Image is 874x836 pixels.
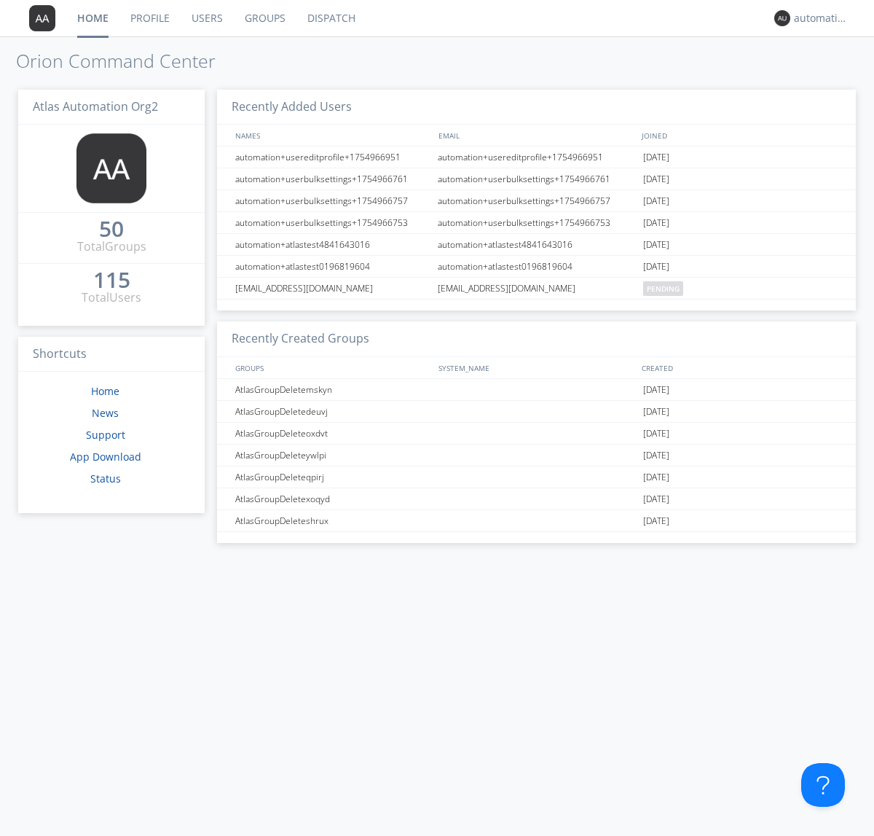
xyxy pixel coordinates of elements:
span: [DATE] [643,212,669,234]
a: 115 [93,273,130,289]
span: [DATE] [643,234,669,256]
h3: Recently Added Users [217,90,856,125]
span: [DATE] [643,147,669,168]
a: automation+userbulksettings+1754966761automation+userbulksettings+1754966761[DATE] [217,168,856,190]
div: automation+atlastest0196819604 [232,256,433,277]
a: AtlasGroupDeletemskyn[DATE] [217,379,856,401]
div: AtlasGroupDeleteshrux [232,510,433,531]
div: AtlasGroupDeletemskyn [232,379,433,400]
div: AtlasGroupDeleteqpirj [232,466,433,488]
div: 115 [93,273,130,287]
a: Home [91,384,119,398]
div: AtlasGroupDeleteoxdvt [232,423,433,444]
span: [DATE] [643,510,669,532]
a: AtlasGroupDeletexoqyd[DATE] [217,488,856,510]
div: automation+userbulksettings+1754966761 [434,168,639,190]
div: automation+usereditprofile+1754966951 [434,147,639,168]
span: [DATE] [643,379,669,401]
a: News [92,406,119,420]
div: automation+userbulksettings+1754966757 [434,190,639,211]
div: Total Groups [77,238,146,255]
a: AtlasGroupDeletedeuvj[DATE] [217,401,856,423]
span: [DATE] [643,190,669,212]
a: Support [86,428,125,442]
img: 373638.png [29,5,55,31]
span: [DATE] [643,488,669,510]
div: automation+atlastest0196819604 [434,256,639,277]
img: 373638.png [76,133,146,203]
iframe: Toggle Customer Support [801,763,845,807]
div: AtlasGroupDeletexoqyd [232,488,433,509]
a: automation+userbulksettings+1754966757automation+userbulksettings+1754966757[DATE] [217,190,856,212]
a: automation+userbulksettings+1754966753automation+userbulksettings+1754966753[DATE] [217,212,856,234]
div: JOINED [638,125,842,146]
a: 50 [99,222,124,238]
div: GROUPS [232,357,431,378]
span: [DATE] [643,168,669,190]
span: [DATE] [643,401,669,423]
a: automation+atlastest4841643016automation+atlastest4841643016[DATE] [217,234,856,256]
a: automation+usereditprofile+1754966951automation+usereditprofile+1754966951[DATE] [217,147,856,168]
span: [DATE] [643,423,669,445]
div: [EMAIL_ADDRESS][DOMAIN_NAME] [232,278,433,299]
div: CREATED [638,357,842,378]
a: AtlasGroupDeleteqpirj[DATE] [217,466,856,488]
span: [DATE] [643,445,669,466]
h3: Recently Created Groups [217,321,856,357]
div: automation+userbulksettings+1754966761 [232,168,433,190]
img: 373638.png [774,10,790,26]
div: AtlasGroupDeletedeuvj [232,401,433,422]
a: automation+atlastest0196819604automation+atlastest0196819604[DATE] [217,256,856,278]
div: 50 [99,222,124,236]
div: NAMES [232,125,431,146]
div: [EMAIL_ADDRESS][DOMAIN_NAME] [434,278,639,299]
span: [DATE] [643,466,669,488]
a: AtlasGroupDeleteshrux[DATE] [217,510,856,532]
a: AtlasGroupDeleteywlpi[DATE] [217,445,856,466]
a: AtlasGroupDeleteoxdvt[DATE] [217,423,856,445]
a: [EMAIL_ADDRESS][DOMAIN_NAME][EMAIL_ADDRESS][DOMAIN_NAME]pending [217,278,856,300]
div: SYSTEM_NAME [435,357,638,378]
div: automation+atlas0033+org2 [794,11,849,26]
a: App Download [70,450,141,464]
div: automation+atlastest4841643016 [232,234,433,255]
div: EMAIL [435,125,638,146]
div: automation+atlastest4841643016 [434,234,639,255]
span: pending [643,281,683,296]
div: automation+userbulksettings+1754966757 [232,190,433,211]
div: automation+usereditprofile+1754966951 [232,147,433,168]
h3: Shortcuts [18,337,205,372]
a: Status [90,472,121,485]
span: Atlas Automation Org2 [33,98,158,114]
div: Total Users [82,289,141,306]
div: AtlasGroupDeleteywlpi [232,445,433,466]
div: automation+userbulksettings+1754966753 [434,212,639,233]
div: automation+userbulksettings+1754966753 [232,212,433,233]
span: [DATE] [643,256,669,278]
